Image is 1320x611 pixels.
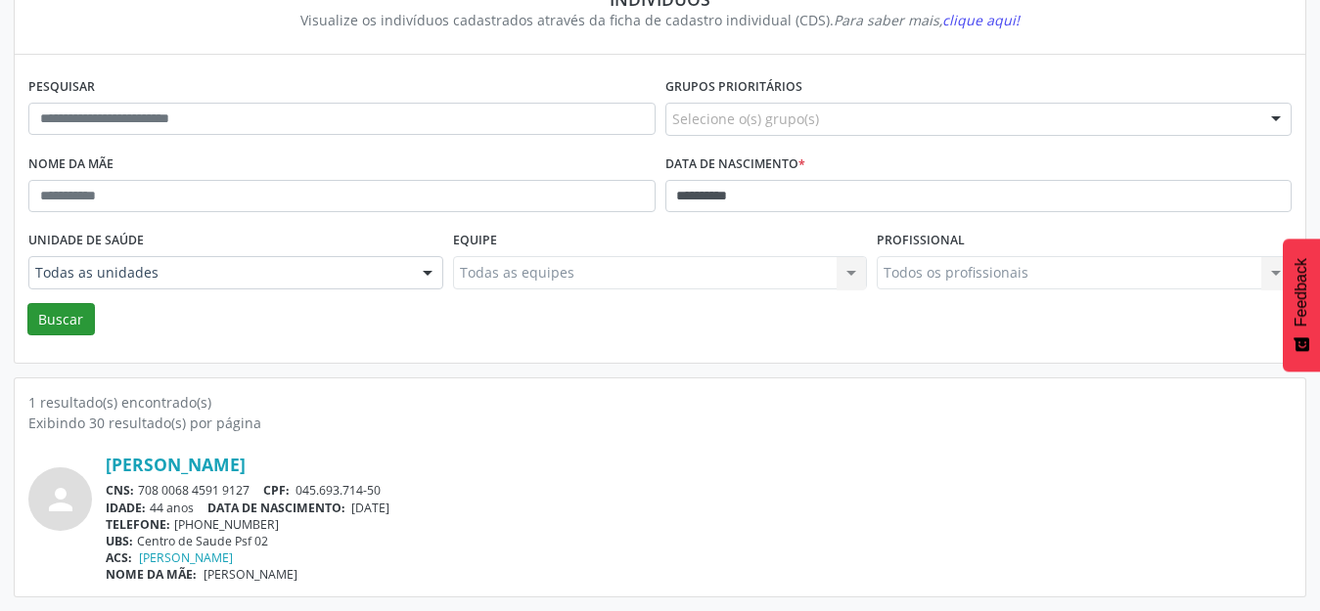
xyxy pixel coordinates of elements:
[106,500,146,516] span: IDADE:
[106,566,197,583] span: NOME DA MÃE:
[27,303,95,336] button: Buscar
[1283,239,1320,371] button: Feedback - Mostrar pesquisa
[207,500,345,516] span: DATA DE NASCIMENTO:
[453,226,497,256] label: Equipe
[1293,258,1310,327] span: Feedback
[28,413,1292,433] div: Exibindo 30 resultado(s) por página
[43,482,78,517] i: person
[106,454,246,475] a: [PERSON_NAME]
[204,566,297,583] span: [PERSON_NAME]
[106,500,1292,516] div: 44 anos
[263,482,290,499] span: CPF:
[672,109,819,129] span: Selecione o(s) grupo(s)
[106,516,170,533] span: TELEFONE:
[351,500,389,516] span: [DATE]
[106,533,133,549] span: UBS:
[42,10,1278,30] div: Visualize os indivíduos cadastrados através da ficha de cadastro individual (CDS).
[665,72,802,103] label: Grupos prioritários
[877,226,965,256] label: Profissional
[296,482,381,499] span: 045.693.714-50
[28,226,144,256] label: Unidade de saúde
[28,72,95,103] label: Pesquisar
[665,150,805,180] label: Data de nascimento
[106,482,134,499] span: CNS:
[28,392,1292,413] div: 1 resultado(s) encontrado(s)
[28,150,114,180] label: Nome da mãe
[942,11,1020,29] span: clique aqui!
[106,482,1292,499] div: 708 0068 4591 9127
[106,549,132,566] span: ACS:
[106,516,1292,533] div: [PHONE_NUMBER]
[139,549,233,566] a: [PERSON_NAME]
[834,11,1020,29] i: Para saber mais,
[106,533,1292,549] div: Centro de Saude Psf 02
[35,263,403,283] span: Todas as unidades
